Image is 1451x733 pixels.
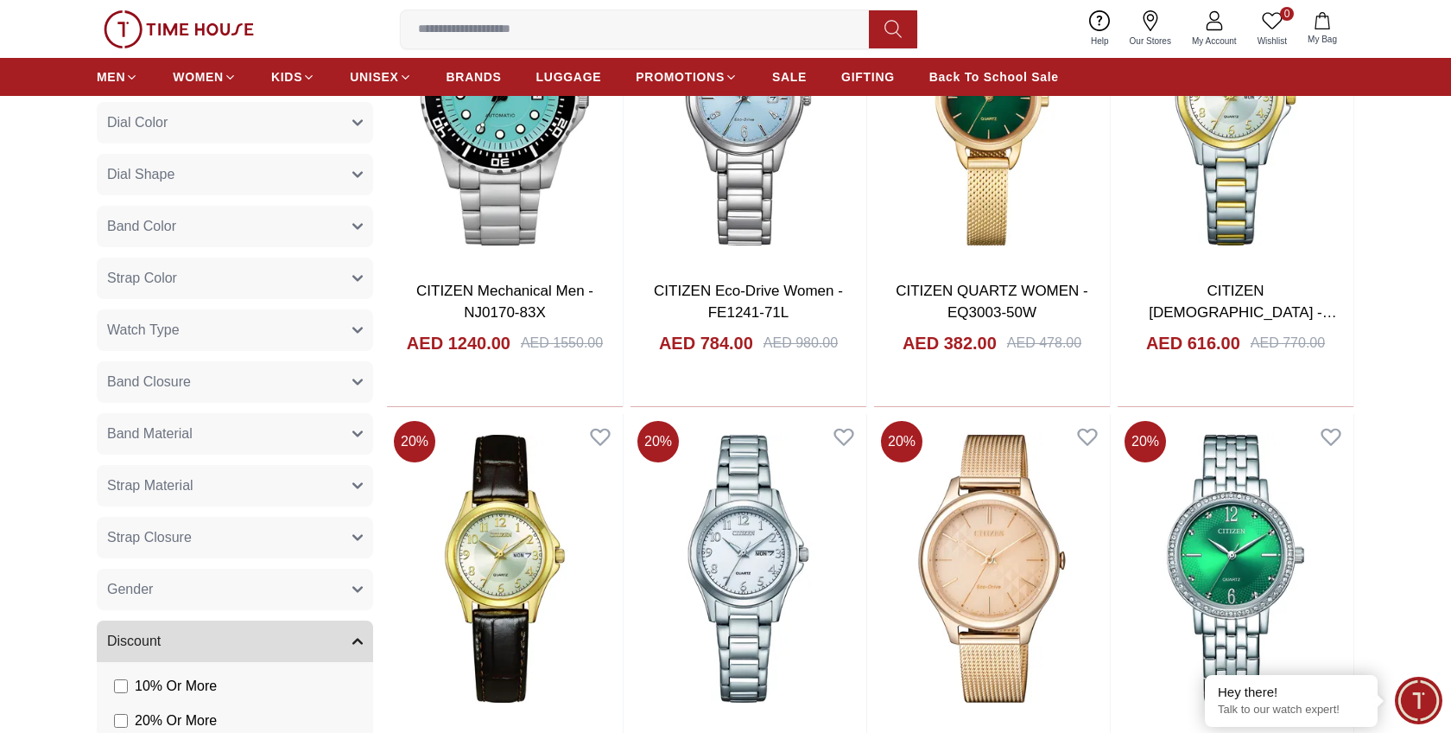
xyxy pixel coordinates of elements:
a: BRANDS [447,61,502,92]
a: MEN [97,61,138,92]
span: KIDS [271,68,302,86]
a: Our Stores [1119,7,1182,51]
span: LUGGAGE [536,68,602,86]
span: My Account [1185,35,1244,48]
h4: AED 784.00 [659,331,753,355]
a: UNISEX [350,61,411,92]
a: CITIZEN Eco-Drive Women - FE1241-71L [654,283,843,322]
div: AED 980.00 [764,333,838,354]
button: Discount [97,621,373,662]
span: My Bag [1301,33,1344,46]
img: CITIZEN ECO-DRIVE JEWELLERY COLLECTION - EM0503-83X [874,414,1110,723]
button: Strap Closure [97,517,373,558]
p: Talk to our watch expert! [1218,703,1365,717]
span: UNISEX [350,68,398,86]
button: Watch Type [97,309,373,351]
h4: AED 616.00 [1146,331,1240,355]
a: SALE [772,61,807,92]
span: Gender [107,579,153,600]
span: 10 % Or More [135,676,217,697]
a: PROMOTIONS [636,61,738,92]
span: 20 % [394,421,435,462]
span: Strap Closure [107,527,192,548]
button: Dial Color [97,102,373,143]
button: Band Color [97,206,373,247]
span: 20 % [881,421,922,462]
input: 10% Or More [114,679,128,693]
a: KIDS [271,61,315,92]
span: Back To School Sale [929,68,1059,86]
span: 20 % [1125,421,1166,462]
button: Band Closure [97,361,373,403]
button: Strap Material [97,465,373,507]
span: Band Closure [107,372,191,392]
span: Help [1084,35,1116,48]
div: AED 1550.00 [521,333,603,354]
span: GIFTING [841,68,895,86]
span: Wishlist [1251,35,1294,48]
span: Dial Color [107,112,168,133]
button: My Bag [1297,9,1347,49]
span: Discount [107,631,161,652]
span: 20 % [637,421,679,462]
img: CITIZEN Ladies - EQ0610-53A [630,414,866,723]
img: ... [104,10,254,48]
span: 0 [1280,7,1294,21]
a: Help [1080,7,1119,51]
span: Strap Material [107,475,193,496]
div: Chat Widget [1395,677,1442,724]
a: GIFTING [841,61,895,92]
span: 20 % Or More [135,711,217,731]
div: AED 770.00 [1251,333,1325,354]
button: Dial Shape [97,154,373,195]
span: SALE [772,68,807,86]
a: CITIZEN QUARTZ WOMEN - EQ3003-50W [896,283,1088,322]
button: Strap Color [97,258,373,299]
span: PROMOTIONS [636,68,725,86]
span: Our Stores [1123,35,1178,48]
img: CITIZEN QUARTZ WOMEN - EL3100-55Z [1118,414,1353,723]
span: BRANDS [447,68,502,86]
a: Back To School Sale [929,61,1059,92]
span: Strap Color [107,268,177,289]
div: Hey there! [1218,684,1365,701]
span: Band Color [107,216,176,237]
a: 0Wishlist [1247,7,1297,51]
span: Dial Shape [107,164,174,185]
h4: AED 1240.00 [407,331,510,355]
input: 20% Or More [114,714,128,728]
a: WOMEN [173,61,237,92]
span: Band Material [107,424,193,444]
a: CITIZEN Mechanical Men - NJ0170-83X [416,283,593,322]
span: Watch Type [107,320,180,341]
button: Gender [97,569,373,610]
h4: AED 382.00 [903,331,997,355]
span: WOMEN [173,68,224,86]
span: MEN [97,68,125,86]
button: Band Material [97,413,373,455]
img: CITIZEN Ladies - EQ0612-07A [387,414,623,723]
a: CITIZEN [DEMOGRAPHIC_DATA] - EQ0614-52B [1149,283,1337,343]
a: LUGGAGE [536,61,602,92]
div: AED 478.00 [1007,333,1081,354]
